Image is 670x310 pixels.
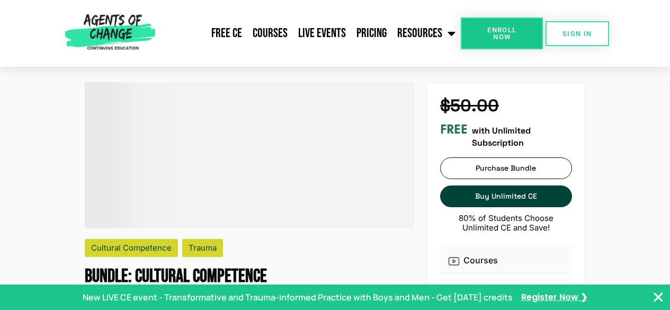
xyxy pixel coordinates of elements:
[440,122,572,149] div: with Unlimited Subscription
[392,20,461,47] a: Resources
[85,82,414,228] div: .
[206,20,247,47] a: Free CE
[476,164,536,173] span: Purchase Bundle
[440,214,572,233] p: 80% of Students Choose Unlimited CE and Save!
[85,239,178,257] div: Cultural Competence
[247,20,293,47] a: Courses
[85,265,414,288] h1: Cultural Competence - 5 Credit CE Bundle
[440,95,572,116] h4: $50.00
[478,26,526,40] span: Enroll Now
[546,21,609,46] a: SIGN IN
[461,17,543,49] a: Enroll Now
[440,157,572,179] a: Purchase Bundle
[440,185,572,207] a: Buy Unlimited CE
[159,20,461,47] nav: Menu
[440,122,468,137] h3: FREE
[521,291,587,303] a: Register Now ❯
[463,254,498,267] p: Courses
[83,291,513,304] p: New LIVE CE event - Transformative and Trauma-informed Practice with Boys and Men - Get [DATE] cr...
[652,291,665,304] button: Close Banner
[562,30,592,37] span: SIGN IN
[351,20,392,47] a: Pricing
[293,20,351,47] a: Live Events
[475,192,537,201] span: Buy Unlimited CE
[182,239,223,257] div: Trauma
